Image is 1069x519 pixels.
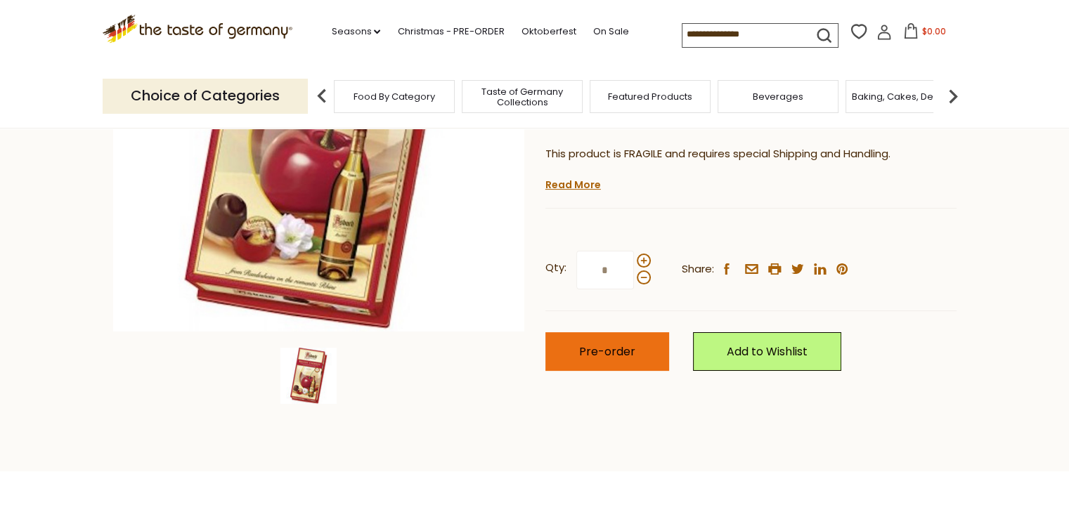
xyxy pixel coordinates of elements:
span: Pre-order [579,343,635,360]
a: Oktoberfest [521,24,576,39]
button: Pre-order [545,332,669,371]
p: Choice of Categories [103,79,308,113]
strong: Qty: [545,259,566,277]
img: next arrow [939,82,967,110]
img: Asbach Dark Chocolate Brandy Pralines with Cherry in Large Gift Box [280,348,337,404]
a: Seasons [331,24,380,39]
a: Baking, Cakes, Desserts [852,91,961,102]
span: Share: [682,261,714,278]
a: Read More [545,178,601,192]
a: Featured Products [608,91,692,102]
a: Christmas - PRE-ORDER [397,24,504,39]
img: previous arrow [308,82,336,110]
li: We will ship this product in heat-protective, cushioned packaging and ice during warm weather mon... [559,173,957,191]
a: Add to Wishlist [693,332,841,371]
a: On Sale [592,24,628,39]
a: Beverages [753,91,803,102]
input: Qty: [576,251,634,289]
p: This product is FRAGILE and requires special Shipping and Handling. [545,145,957,163]
span: $0.00 [921,25,945,37]
a: Food By Category [354,91,435,102]
button: $0.00 [895,23,954,44]
a: Taste of Germany Collections [466,86,578,107]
